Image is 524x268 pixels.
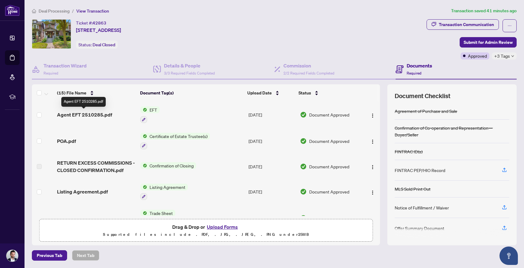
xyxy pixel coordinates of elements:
li: / [72,7,74,14]
span: Approved [468,52,487,59]
th: Document Tag(s) [138,84,245,101]
th: (15) File Name [55,84,138,101]
span: Confirmation of Closing [147,162,196,169]
span: Status [298,90,311,96]
span: Agent EFT 2510285.pdf [57,111,112,118]
div: Transaction Communication [439,20,494,29]
td: [DATE] [246,205,298,231]
span: Required [407,71,421,75]
div: Agent EFT 2510285.pdf [61,97,106,107]
p: Supported files include .PDF, .JPG, .JPEG, .PNG under 25 MB [43,231,369,238]
img: Status Icon [140,162,147,169]
button: Logo [368,213,378,223]
button: Upload Forms [205,223,240,231]
img: Profile Icon [6,250,18,262]
td: [DATE] [246,154,298,179]
img: Logo [370,190,375,195]
span: Previous Tab [37,251,62,260]
h4: Details & People [164,62,215,69]
button: Status IconConfirmation of Closing [140,162,196,169]
button: Next Tab [72,250,99,261]
article: Transaction saved 41 minutes ago [451,7,517,14]
td: [DATE] [246,128,298,154]
td: [DATE] [246,101,298,128]
img: Logo [370,113,375,118]
span: down [511,55,514,58]
div: Ticket #: [76,19,106,26]
span: (15) File Name [57,90,86,96]
h4: Transaction Wizard [44,62,87,69]
div: Status: [76,40,118,49]
span: EFT [147,106,160,113]
div: FINTRAC ID(s) [395,148,423,155]
h4: Commission [283,62,334,69]
span: Submit for Admin Review [464,37,513,47]
img: Document Status [300,188,307,195]
img: Status Icon [140,184,147,190]
span: Signed Trade Sheet.pdf [57,214,110,222]
button: Previous Tab [32,250,67,261]
h4: Documents [407,62,432,69]
span: Listing Agreement.pdf [57,188,108,195]
button: Status IconListing Agreement [140,184,188,200]
div: Offer Summary Document [395,225,444,232]
button: Open asap [499,247,518,265]
span: Deal Closed [93,42,115,48]
span: Drag & Drop orUpload FormsSupported files include .PDF, .JPG, .JPEG, .PNG under25MB [40,219,372,242]
img: Status Icon [140,133,147,140]
div: Notice of Fulfillment / Waiver [395,204,449,211]
span: home [32,9,36,13]
span: 2/2 Required Fields Completed [283,71,334,75]
img: Logo [370,139,375,144]
button: Status IconEFT [140,106,160,123]
span: Document Approved [309,138,349,144]
button: Submit for Admin Review [460,37,517,48]
button: Logo [368,162,378,171]
img: Status Icon [140,210,147,216]
div: Agreement of Purchase and Sale [395,108,457,114]
span: [STREET_ADDRESS] [76,26,121,34]
span: View Transaction [76,8,109,14]
span: Document Approved [309,111,349,118]
span: Drag & Drop or [172,223,240,231]
span: Document Approved [309,188,349,195]
span: 3/3 Required Fields Completed [164,71,215,75]
button: Logo [368,136,378,146]
span: RETURN EXCESS COMMISSIONS - CLOSED CONFIRMATION.pdf [57,159,135,174]
button: Status IconTrade Sheet [140,210,175,226]
img: Document Status [300,111,307,118]
span: Document Approved [309,215,349,221]
button: Logo [368,187,378,197]
span: Deal Processing [39,8,70,14]
span: 42863 [93,20,106,26]
img: Status Icon [140,106,147,113]
span: Listing Agreement [147,184,188,190]
img: Logo [370,165,375,170]
div: MLS Sold Print Out [395,186,431,192]
img: Document Status [300,163,307,170]
button: Logo [368,110,378,120]
th: Upload Date [245,84,296,101]
div: FINTRAC PEP/HIO Record [395,167,445,174]
img: IMG-W12269975_1.jpg [32,20,71,48]
div: Confirmation of Co-operation and Representation—Buyer/Seller [395,124,509,138]
span: ellipsis [507,24,512,28]
td: [DATE] [246,179,298,205]
img: logo [5,5,20,16]
th: Status [296,84,360,101]
img: Document Status [300,138,307,144]
span: +3 Tags [494,52,510,59]
span: Document Checklist [395,92,450,100]
span: POA.pdf [57,137,76,145]
span: Upload Date [247,90,272,96]
span: Trade Sheet [147,210,175,216]
span: Certificate of Estate Trustee(s) [147,133,210,140]
span: Required [44,71,58,75]
button: Status IconCertificate of Estate Trustee(s) [140,133,210,149]
button: Transaction Communication [427,19,499,30]
span: Document Approved [309,163,349,170]
img: Document Status [300,215,307,221]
